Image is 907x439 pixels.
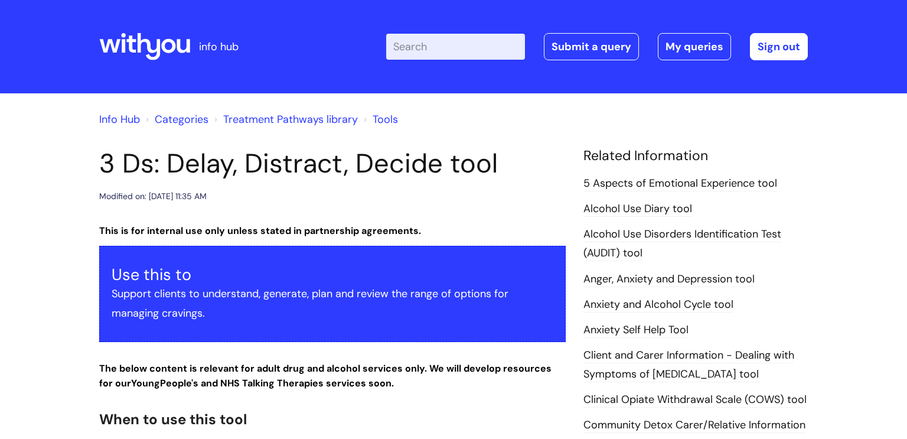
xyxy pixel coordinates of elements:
[112,284,553,323] p: Support clients to understand, generate, plan and review the range of options for managing cravings.
[544,33,639,60] a: Submit a query
[583,272,755,287] a: Anger, Anxiety and Depression tool
[99,148,566,180] h1: 3 Ds: Delay, Distract, Decide tool
[361,110,398,129] li: Tools
[99,225,421,237] strong: This is for internal use only unless stated in partnership agreements.
[386,33,808,60] div: | -
[583,148,808,164] h4: Related Information
[199,37,239,56] p: info hub
[583,297,733,313] a: Anxiety and Alcohol Cycle tool
[131,377,201,389] strong: Young
[99,410,247,428] span: When to use this tool
[583,323,689,338] a: Anxiety Self Help Tool
[583,392,807,408] a: Clinical Opiate Withdrawal Scale (COWS) tool
[583,227,781,261] a: Alcohol Use Disorders Identification Test (AUDIT) tool
[583,201,692,217] a: Alcohol Use Diary tool
[583,176,777,191] a: 5 Aspects of Emotional Experience tool
[386,34,525,60] input: Search
[99,362,552,389] strong: The below content is relevant for adult drug and alcohol services only. We will develop resources...
[99,189,207,204] div: Modified on: [DATE] 11:35 AM
[373,112,398,126] a: Tools
[211,110,358,129] li: Treatment Pathways library
[750,33,808,60] a: Sign out
[99,112,140,126] a: Info Hub
[658,33,731,60] a: My queries
[143,110,208,129] li: Solution home
[583,348,794,382] a: Client and Carer Information - Dealing with Symptoms of [MEDICAL_DATA] tool
[112,265,553,284] h3: Use this to
[160,377,198,389] strong: People's
[155,112,208,126] a: Categories
[223,112,358,126] a: Treatment Pathways library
